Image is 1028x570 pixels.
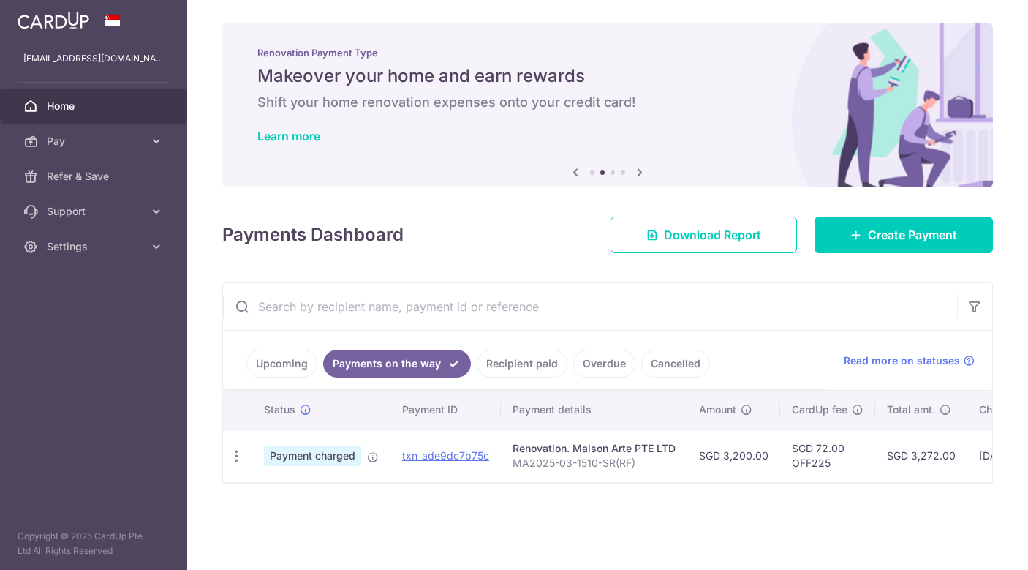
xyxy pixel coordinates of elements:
span: Download Report [664,226,761,244]
a: Payments on the way [323,350,471,378]
td: SGD 72.00 OFF225 [780,429,875,482]
p: MA2025-03-1510-SR(RF) [513,456,676,470]
span: Settings [47,239,143,254]
span: CardUp fee [792,402,847,417]
a: Upcoming [246,350,317,378]
span: Refer & Save [47,169,143,184]
img: Renovation banner [222,23,993,187]
span: Support [47,204,143,219]
h6: Shift your home renovation expenses onto your credit card! [257,94,958,111]
p: Renovation Payment Type [257,47,958,59]
div: Renovation. Maison Arte PTE LTD [513,441,676,456]
a: Download Report [611,217,797,253]
a: Recipient paid [477,350,567,378]
a: Overdue [573,350,635,378]
h4: Payments Dashboard [222,222,404,248]
span: Amount [699,402,736,417]
span: Payment charged [264,446,361,466]
span: Create Payment [868,226,957,244]
iframe: Opens a widget where you can find more information [934,526,1013,563]
td: SGD 3,200.00 [687,429,780,482]
a: txn_ade9dc7b75c [402,449,489,462]
th: Payment ID [390,391,501,429]
span: Read more on statuses [844,353,960,368]
input: Search by recipient name, payment id or reference [223,283,957,330]
span: Status [264,402,295,417]
a: Create Payment [815,217,993,253]
td: SGD 3,272.00 [875,429,967,482]
a: Read more on statuses [844,353,975,368]
span: Total amt. [887,402,935,417]
img: CardUp [18,12,89,29]
h5: Makeover your home and earn rewards [257,64,958,88]
th: Payment details [501,391,687,429]
p: [EMAIL_ADDRESS][DOMAIN_NAME] [23,51,164,66]
span: Pay [47,134,143,149]
a: Cancelled [641,350,710,378]
span: Home [47,99,143,113]
a: Learn more [257,129,320,143]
